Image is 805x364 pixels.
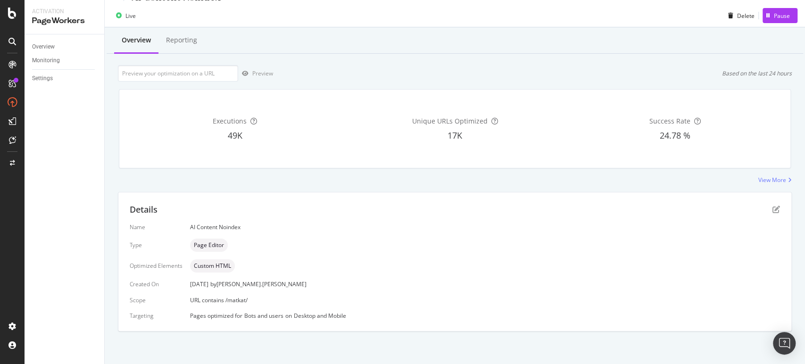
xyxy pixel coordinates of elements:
[190,239,228,252] div: neutral label
[252,69,273,77] div: Preview
[659,130,690,141] span: 24.78 %
[32,16,97,26] div: PageWorkers
[213,116,247,125] span: Executions
[244,312,283,320] div: Bots and users
[130,262,183,270] div: Optimized Elements
[190,312,780,320] div: Pages optimized for on
[737,12,755,20] div: Delete
[130,296,183,304] div: Scope
[130,204,158,216] div: Details
[130,223,183,231] div: Name
[130,312,183,320] div: Targeting
[758,176,786,184] div: View More
[210,280,307,288] div: by [PERSON_NAME].[PERSON_NAME]
[32,74,98,83] a: Settings
[32,8,97,16] div: Activation
[774,12,790,20] div: Pause
[122,35,151,45] div: Overview
[724,8,755,23] button: Delete
[166,35,197,45] div: Reporting
[194,263,231,269] span: Custom HTML
[190,280,780,288] div: [DATE]
[758,176,792,184] a: View More
[190,296,248,304] span: URL contains /matkat/
[32,56,98,66] a: Monitoring
[228,130,242,141] span: 49K
[294,312,346,320] div: Desktop and Mobile
[448,130,462,141] span: 17K
[130,241,183,249] div: Type
[32,42,98,52] a: Overview
[649,116,690,125] span: Success Rate
[190,259,235,273] div: neutral label
[32,42,55,52] div: Overview
[238,66,273,81] button: Preview
[773,332,796,355] div: Open Intercom Messenger
[32,56,60,66] div: Monitoring
[32,74,53,83] div: Settings
[130,280,183,288] div: Created On
[194,242,224,248] span: Page Editor
[125,12,136,20] div: Live
[190,223,780,231] div: AI Content Noindex
[412,116,487,125] span: Unique URLs Optimized
[772,206,780,213] div: pen-to-square
[722,69,792,77] div: Based on the last 24 hours
[118,65,238,82] input: Preview your optimization on a URL
[763,8,797,23] button: Pause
